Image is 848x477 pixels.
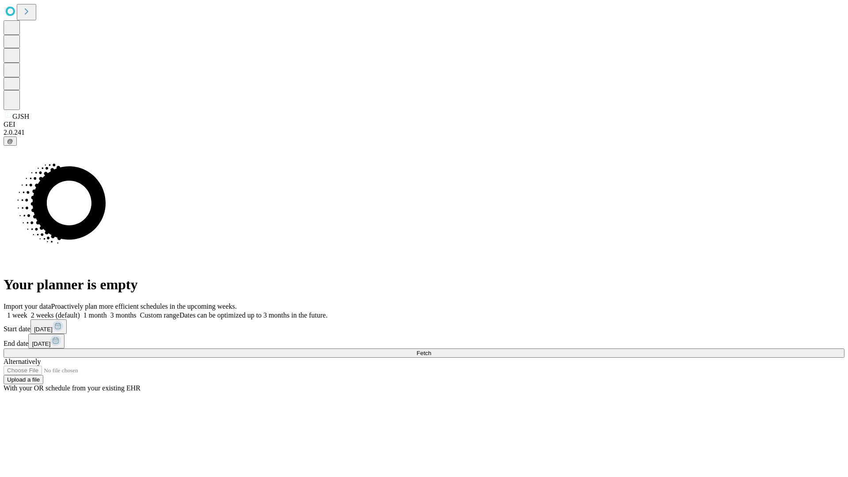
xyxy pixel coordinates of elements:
div: 2.0.241 [4,129,844,136]
div: Start date [4,319,844,334]
span: @ [7,138,13,144]
span: [DATE] [34,326,53,333]
span: 2 weeks (default) [31,311,80,319]
span: Proactively plan more efficient schedules in the upcoming weeks. [51,303,237,310]
span: [DATE] [32,341,50,347]
button: @ [4,136,17,146]
span: With your OR schedule from your existing EHR [4,384,140,392]
span: 1 month [83,311,107,319]
span: 3 months [110,311,136,319]
button: [DATE] [28,334,64,348]
span: Custom range [140,311,179,319]
div: GEI [4,121,844,129]
span: Dates can be optimized up to 3 months in the future. [179,311,327,319]
button: Fetch [4,348,844,358]
span: Alternatively [4,358,41,365]
button: [DATE] [30,319,67,334]
h1: Your planner is empty [4,276,844,293]
div: End date [4,334,844,348]
span: Import your data [4,303,51,310]
span: Fetch [416,350,431,356]
button: Upload a file [4,375,43,384]
span: GJSH [12,113,29,120]
span: 1 week [7,311,27,319]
